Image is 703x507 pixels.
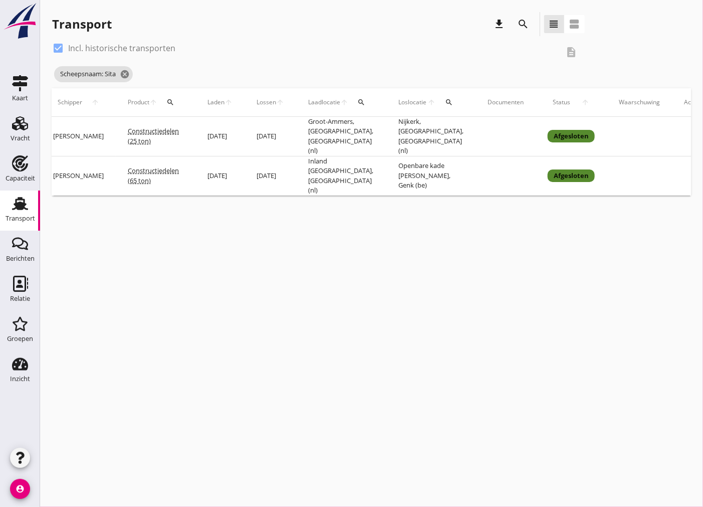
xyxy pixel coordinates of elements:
div: Waarschuwing [619,98,660,107]
i: arrow_upward [427,98,436,106]
td: Groot-Ammers, [GEOGRAPHIC_DATA], [GEOGRAPHIC_DATA] (nl) [296,117,386,156]
span: Scheepsnaam: Sita [54,66,133,82]
td: [DATE] [245,156,296,196]
div: Relatie [10,295,30,302]
td: [DATE] [245,117,296,156]
td: [PERSON_NAME] [41,117,116,156]
div: Documenten [488,98,524,107]
i: cancel [120,69,130,79]
i: search [357,98,365,106]
i: view_agenda [569,18,581,30]
img: logo-small.a267ee39.svg [2,3,38,40]
i: search [518,18,530,30]
div: Afgesloten [548,130,595,143]
i: arrow_upward [576,98,595,106]
span: Laadlocatie [308,98,340,107]
td: [PERSON_NAME] [41,156,116,196]
div: Kaart [12,95,28,101]
i: arrow_upward [224,98,232,106]
div: Capaciteit [6,175,35,182]
div: Transport [52,16,112,32]
i: arrow_upward [276,98,284,106]
i: view_headline [548,18,560,30]
span: Product [128,98,149,107]
span: Loslocatie [398,98,427,107]
span: Lossen [257,98,276,107]
span: Constructiedelen (25 ton) [128,126,179,145]
span: Status [548,98,576,107]
i: search [166,98,174,106]
span: Schipper [53,98,87,107]
span: Constructiedelen (65 ton) [128,166,179,185]
i: account_circle [10,479,30,499]
td: [DATE] [195,156,245,196]
span: Laden [207,98,224,107]
i: arrow_upward [340,98,348,106]
div: Groepen [7,335,33,342]
td: Openbare kade [PERSON_NAME], Genk (be) [386,156,476,196]
i: arrow_upward [87,98,104,106]
div: Inzicht [10,376,30,382]
div: Transport [6,215,35,222]
i: search [445,98,453,106]
td: Nijkerk, [GEOGRAPHIC_DATA], [GEOGRAPHIC_DATA] (nl) [386,117,476,156]
div: Berichten [6,255,35,262]
div: Vracht [11,135,30,141]
div: Afgesloten [548,170,595,183]
i: download [494,18,506,30]
label: Incl. historische transporten [68,43,175,53]
td: Inland [GEOGRAPHIC_DATA], [GEOGRAPHIC_DATA] (nl) [296,156,386,196]
td: [DATE] [195,117,245,156]
i: arrow_upward [149,98,157,106]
